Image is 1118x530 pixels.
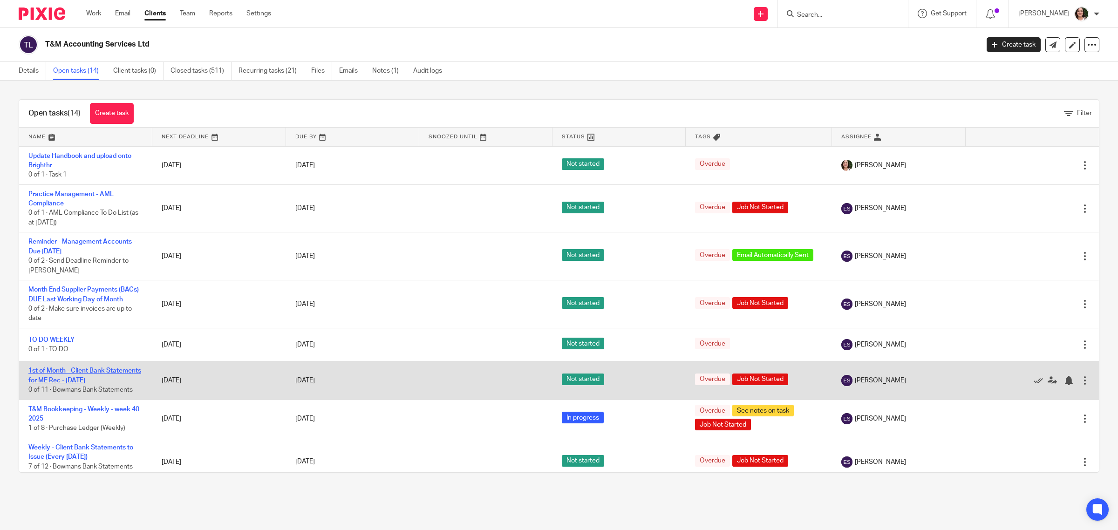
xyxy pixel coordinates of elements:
span: (14) [68,109,81,117]
td: [DATE] [152,438,286,486]
span: [DATE] [295,341,315,348]
span: [DATE] [295,459,315,465]
a: Details [19,62,46,80]
span: Overdue [695,249,730,261]
span: See notes on task [732,405,794,416]
td: [DATE] [152,232,286,280]
span: [DATE] [295,301,315,307]
span: Overdue [695,158,730,170]
a: T&M Bookkeeping - Weekly - week 40 2025 [28,406,139,422]
a: Create task [90,103,134,124]
span: Overdue [695,374,730,385]
span: [DATE] [295,377,315,384]
a: Files [311,62,332,80]
a: Closed tasks (511) [170,62,232,80]
a: TO DO WEEKLY [28,337,75,343]
a: 1st of Month - Client Bank Statements for ME Rec - [DATE] [28,367,141,383]
input: Search [796,11,880,20]
span: [PERSON_NAME] [855,251,906,261]
span: Not started [562,158,604,170]
span: Status [562,134,585,139]
span: 1 of 8 · Purchase Ledger (Weekly) [28,425,125,432]
img: svg%3E [841,251,852,262]
span: In progress [562,412,604,423]
span: 0 of 1 · TO DO [28,346,68,353]
td: [DATE] [152,328,286,361]
span: 7 of 12 · Bowmans Bank Statements (End of month only) [28,463,133,480]
span: Job Not Started [732,202,788,213]
a: Open tasks (14) [53,62,106,80]
a: Reminder - Management Accounts - Due [DATE] [28,238,136,254]
span: [PERSON_NAME] [855,299,906,309]
span: Snoozed Until [429,134,477,139]
img: svg%3E [841,375,852,386]
img: Pixie [19,7,65,20]
td: [DATE] [152,184,286,232]
a: Work [86,9,101,18]
h1: Open tasks [28,109,81,118]
span: 0 of 1 · Task 1 [28,171,67,178]
img: svg%3E [19,35,38,54]
a: Client tasks (0) [113,62,164,80]
span: Overdue [695,455,730,467]
a: Practice Management - AML Compliance [28,191,114,207]
td: [DATE] [152,280,286,328]
span: [DATE] [295,415,315,422]
img: svg%3E [841,413,852,424]
a: Emails [339,62,365,80]
span: [PERSON_NAME] [855,340,906,349]
img: svg%3E [841,203,852,214]
img: me.jpg [1074,7,1089,21]
span: Overdue [695,297,730,309]
a: Team [180,9,195,18]
td: [DATE] [152,146,286,184]
img: svg%3E [841,456,852,468]
td: [DATE] [152,400,286,438]
span: [PERSON_NAME] [855,161,906,170]
span: Get Support [931,10,967,17]
a: Reports [209,9,232,18]
a: Recurring tasks (21) [239,62,304,80]
h2: T&M Accounting Services Ltd [45,40,787,49]
span: [PERSON_NAME] [855,376,906,385]
span: Not started [562,338,604,349]
span: Not started [562,455,604,467]
span: Not started [562,297,604,309]
span: Email Automatically Sent [732,249,813,261]
span: Filter [1077,110,1092,116]
img: svg%3E [841,339,852,350]
span: Overdue [695,338,730,349]
td: [DATE] [152,361,286,400]
a: Month End Supplier Payments (BACs) DUE Last Working Day of Month [28,286,139,302]
a: Create task [987,37,1041,52]
a: Audit logs [413,62,449,80]
span: Tags [695,134,711,139]
a: Weekly - Client Bank Statements to Issue (Every [DATE]) [28,444,133,460]
a: Mark as done [1034,376,1048,385]
span: [PERSON_NAME] [855,204,906,213]
span: Not started [562,374,604,385]
img: svg%3E [841,299,852,310]
span: 0 of 2 · Send Deadline Reminder to [PERSON_NAME] [28,258,129,274]
span: 0 of 11 · Bowmans Bank Statements [28,387,133,393]
a: Update Handbook and upload onto Brighthr [28,153,131,169]
span: [PERSON_NAME] [855,414,906,423]
span: Job Not Started [732,374,788,385]
span: 0 of 2 · Make sure invoices are up to date [28,306,132,322]
span: 0 of 1 · AML Compliance To Do List (as at [DATE]) [28,210,138,226]
span: Not started [562,202,604,213]
span: Overdue [695,405,730,416]
a: Email [115,9,130,18]
p: [PERSON_NAME] [1018,9,1070,18]
span: [DATE] [295,253,315,259]
span: [DATE] [295,205,315,212]
span: Job Not Started [732,297,788,309]
span: Job Not Started [695,419,751,430]
span: Job Not Started [732,455,788,467]
a: Clients [144,9,166,18]
a: Settings [246,9,271,18]
img: me.jpg [841,160,852,171]
span: Overdue [695,202,730,213]
span: [PERSON_NAME] [855,457,906,467]
a: Notes (1) [372,62,406,80]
